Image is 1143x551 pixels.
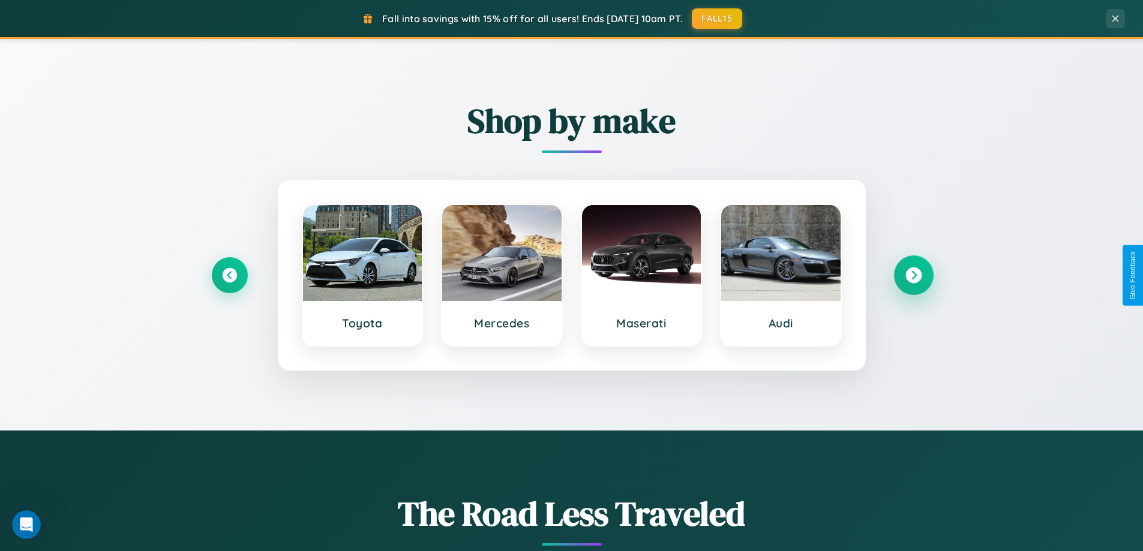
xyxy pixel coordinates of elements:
[212,98,932,144] h2: Shop by make
[692,8,742,29] button: FALL15
[454,316,550,330] h3: Mercedes
[315,316,410,330] h3: Toyota
[212,490,932,537] h1: The Road Less Traveled
[12,510,41,539] iframe: Intercom live chat
[382,13,683,25] span: Fall into savings with 15% off for all users! Ends [DATE] 10am PT.
[1129,251,1137,300] div: Give Feedback
[733,316,829,330] h3: Audi
[594,316,689,330] h3: Maserati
